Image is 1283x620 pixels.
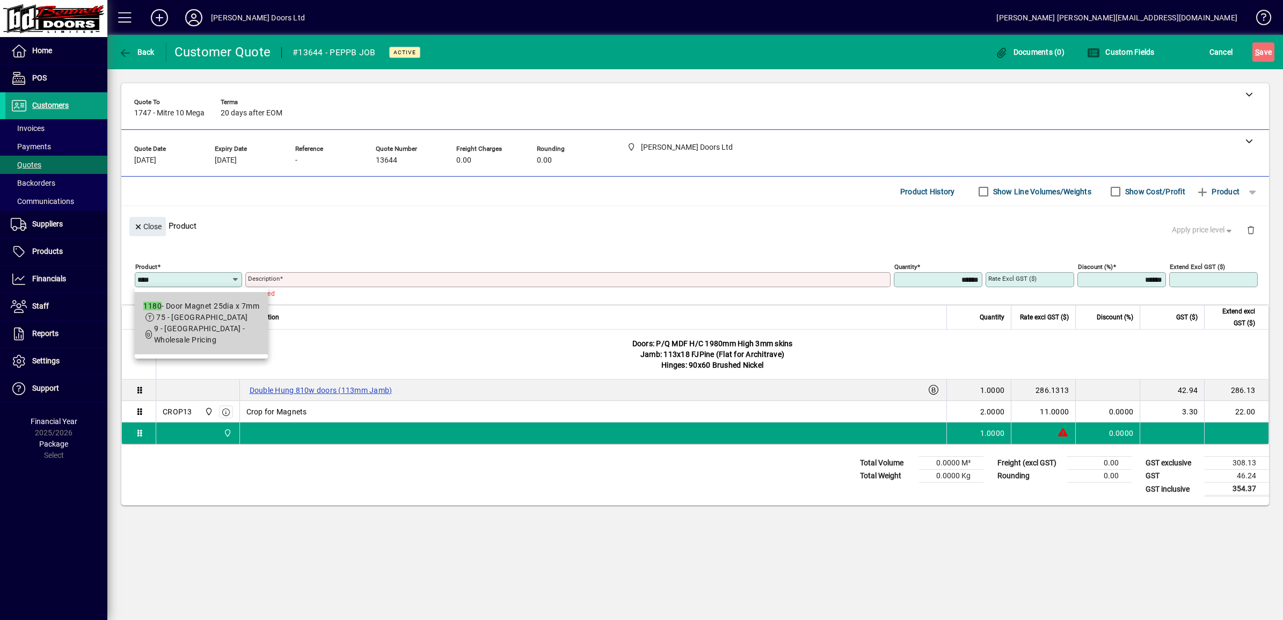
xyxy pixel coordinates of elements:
[980,428,1005,439] span: 1.0000
[116,42,157,62] button: Back
[1078,263,1113,271] mat-label: Discount (%)
[177,8,211,27] button: Profile
[129,217,166,236] button: Close
[5,119,107,137] a: Invoices
[1207,42,1236,62] button: Cancel
[246,406,307,417] span: Crop for Magnets
[134,218,162,236] span: Close
[5,65,107,92] a: POS
[1087,48,1155,56] span: Custom Fields
[1204,380,1269,401] td: 286.13
[5,174,107,192] a: Backorders
[1067,457,1132,470] td: 0.00
[154,324,245,344] span: 9 - [GEOGRAPHIC_DATA] - Wholesale Pricing
[248,275,280,282] mat-label: Description
[1140,470,1205,483] td: GST
[142,8,177,27] button: Add
[992,42,1067,62] button: Documents (0)
[1205,483,1269,496] td: 354.37
[5,137,107,156] a: Payments
[32,220,63,228] span: Suppliers
[5,211,107,238] a: Suppliers
[5,156,107,174] a: Quotes
[995,48,1065,56] span: Documents (0)
[5,238,107,265] a: Products
[996,9,1237,26] div: [PERSON_NAME] [PERSON_NAME][EMAIL_ADDRESS][DOMAIN_NAME]
[221,109,282,118] span: 20 days after EOM
[980,311,1004,323] span: Quantity
[1140,457,1205,470] td: GST exclusive
[107,42,166,62] app-page-header-button: Back
[1140,380,1204,401] td: 42.94
[1172,224,1234,236] span: Apply price level
[992,457,1067,470] td: Freight (excl GST)
[900,183,955,200] span: Product History
[135,263,157,271] mat-label: Product
[295,156,297,165] span: -
[293,44,376,61] div: #13644 - PEPPB JOB
[855,457,919,470] td: Total Volume
[11,142,51,151] span: Payments
[1252,42,1274,62] button: Save
[1123,186,1185,197] label: Show Cost/Profit
[39,440,68,448] span: Package
[134,156,156,165] span: [DATE]
[1075,401,1140,422] td: 0.0000
[11,179,55,187] span: Backorders
[32,247,63,256] span: Products
[919,457,983,470] td: 0.0000 M³
[991,186,1091,197] label: Show Line Volumes/Weights
[1097,311,1133,323] span: Discount (%)
[896,182,959,201] button: Product History
[32,274,66,283] span: Financials
[32,46,52,55] span: Home
[894,263,917,271] mat-label: Quantity
[163,406,192,417] div: CROP13
[11,161,41,169] span: Quotes
[5,320,107,347] a: Reports
[5,192,107,210] a: Communications
[1018,385,1069,396] div: 286.1313
[1084,42,1157,62] button: Custom Fields
[5,293,107,320] a: Staff
[143,301,259,312] div: - Door Magnet 25dia x 7mm
[1255,48,1259,56] span: S
[376,156,397,165] span: 13644
[1018,406,1069,417] div: 11.0000
[32,356,60,365] span: Settings
[1140,483,1205,496] td: GST inclusive
[980,385,1005,396] span: 1.0000
[119,48,155,56] span: Back
[215,156,237,165] span: [DATE]
[988,275,1037,282] mat-label: Rate excl GST ($)
[134,109,205,118] span: 1747 - Mitre 10 Mega
[1168,221,1238,240] button: Apply price level
[121,206,1269,245] div: Product
[1255,43,1272,61] span: ave
[32,302,49,310] span: Staff
[31,417,77,426] span: Financial Year
[1067,470,1132,483] td: 0.00
[5,348,107,375] a: Settings
[1209,43,1233,61] span: Cancel
[980,406,1005,417] span: 2.0000
[202,406,214,418] span: Bennett Doors Ltd
[393,49,416,56] span: Active
[919,470,983,483] td: 0.0000 Kg
[1211,305,1255,329] span: Extend excl GST ($)
[5,38,107,64] a: Home
[1204,401,1269,422] td: 22.00
[32,74,47,82] span: POS
[5,375,107,402] a: Support
[1205,470,1269,483] td: 46.24
[456,156,471,165] span: 0.00
[1205,457,1269,470] td: 308.13
[221,427,233,439] span: Bennett Doors Ltd
[1140,401,1204,422] td: 3.30
[537,156,552,165] span: 0.00
[32,101,69,110] span: Customers
[1020,311,1069,323] span: Rate excl GST ($)
[156,330,1269,379] div: Doors: P/Q MDF H/C 1980mm High 3mm skins Jamb: 113x18 FJPine (Flat for Architrave) Hinges: 90x60 ...
[156,313,248,322] span: 75 - [GEOGRAPHIC_DATA]
[174,43,271,61] div: Customer Quote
